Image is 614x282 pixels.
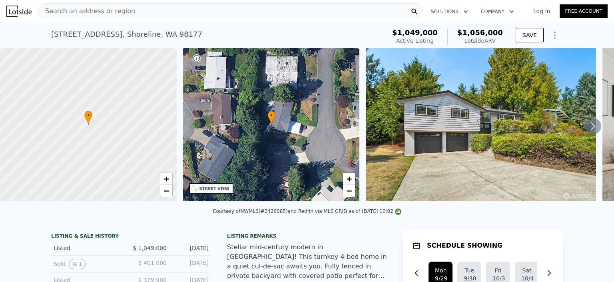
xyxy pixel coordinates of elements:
[343,173,355,185] a: Zoom in
[69,259,86,269] button: View historical data
[267,112,275,119] span: •
[173,244,209,252] div: [DATE]
[492,266,504,274] div: Fri
[464,266,475,274] div: Tue
[427,241,502,250] h1: SCHEDULE SHOWING
[213,209,401,214] div: Courtesy of NWMLS (#2426085) and Redfin via MLS GRID as of [DATE] 10:02
[395,209,401,215] img: NWMLS Logo
[347,186,352,196] span: −
[366,48,596,201] img: Sale: 167678296 Parcel: 97326728
[227,233,387,239] div: Listing remarks
[227,242,387,281] div: Stellar mid-century modern in [GEOGRAPHIC_DATA]! This turnkey 4-bed home in a quiet cul-de-sac aw...
[54,244,125,252] div: Listed
[347,174,352,184] span: +
[160,185,172,197] a: Zoom out
[163,186,169,196] span: −
[516,28,544,42] button: SAVE
[173,259,209,269] div: [DATE]
[84,112,92,119] span: •
[51,233,211,241] div: LISTING & SALE HISTORY
[396,38,434,44] span: Active Listing
[560,4,608,18] a: Free Account
[435,266,446,274] div: Mon
[160,173,172,185] a: Zoom in
[457,28,503,37] span: $1,056,000
[521,266,532,274] div: Sat
[547,27,563,43] button: Show Options
[163,174,169,184] span: +
[39,6,135,16] span: Search an address or region
[6,6,32,17] img: Lotside
[54,259,125,269] div: Sold
[524,7,560,15] a: Log In
[457,37,503,45] div: Lotside ARV
[133,245,167,251] span: $ 1,049,000
[199,186,229,192] div: STREET VIEW
[267,111,275,125] div: •
[51,29,202,40] div: [STREET_ADDRESS] , Shoreline , WA 98177
[392,28,438,37] span: $1,049,000
[474,4,520,19] button: Company
[425,4,474,19] button: Solutions
[343,185,355,197] a: Zoom out
[138,260,167,266] span: $ 401,000
[84,111,92,125] div: •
